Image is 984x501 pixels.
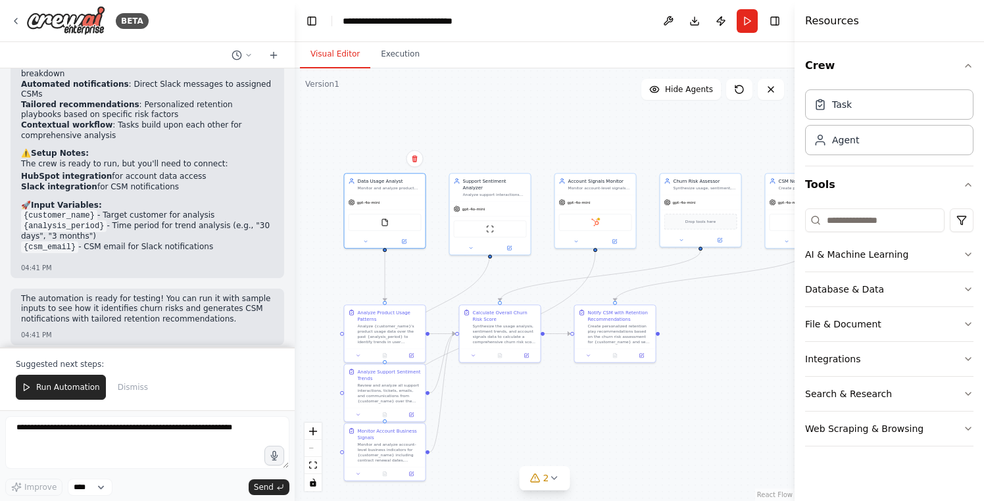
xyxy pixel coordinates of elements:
[486,352,514,360] button: No output available
[21,80,274,100] li: : Direct Slack messages to assigned CSMs
[344,423,426,481] div: Monitor Account Business SignalsMonitor and analyze account-level business indicators for {custom...
[805,272,973,306] button: Database & Data
[21,59,274,79] li: : Comprehensive 1-10 risk assessment with factor breakdown
[400,470,422,478] button: Open in side panel
[805,318,881,331] div: File & Document
[486,225,494,233] img: ScrapeWebsiteTool
[21,294,274,325] p: The automation is ready for testing! You can run it with sample inputs to see how it identifies c...
[21,263,274,273] div: 04:41 PM
[430,331,455,337] g: Edge from c3267b3f-7ce3-406e-a769-d5cbbb5a966a to 2dc2157c-20ea-4201-89a1-222b2c1c03f6
[357,200,380,205] span: gpt-4o-mini
[381,252,388,301] g: Edge from 872ab879-86b5-47c7-804a-c70af162557e to c3267b3f-7ce3-406e-a769-d5cbbb5a966a
[779,185,843,191] div: Create personalized retention recommendations and notify the assigned CSM for {customer_name} wit...
[591,218,599,226] img: HubSpot
[21,120,274,141] li: : Tasks build upon each other for comprehensive analysis
[358,368,422,381] div: Analyze Support Sentiment Trends
[358,427,422,441] div: Monitor Account Business Signals
[31,149,89,158] strong: Setup Notes:
[21,221,274,242] li: - Time period for trend analysis (e.g., "30 days", "3 months")
[371,352,399,360] button: No output available
[344,364,426,422] div: Analyze Support Sentiment TrendsReview and analyze all support interactions, tickets, emails, and...
[832,98,852,111] div: Task
[358,442,422,463] div: Monitor and analyze account-level business indicators for {customer_name} including contract rene...
[568,200,591,205] span: gpt-4o-mini
[601,352,629,360] button: No output available
[779,178,843,184] div: CSM Notification Specialist
[805,203,973,457] div: Tools
[766,12,784,30] button: Hide right sidebar
[305,474,322,491] button: toggle interactivity
[21,149,274,159] h2: ⚠️
[344,304,426,363] div: Analyze Product Usage PatternsAnalyze {customer_name}'s product usage data over the past {analysi...
[805,422,923,435] div: Web Scraping & Browsing
[543,471,549,485] span: 2
[118,382,148,393] span: Dismiss
[554,173,637,249] div: Account Signals MonitorMonitor account-level signals and business indicators for {customer_name} ...
[459,304,541,363] div: Calculate Overall Churn Risk ScoreSynthesize the usage analysis, sentiment trends, and account si...
[21,242,274,252] li: - CSM email for Slack notifications
[805,248,908,261] div: AI & Machine Learning
[21,100,139,109] strong: Tailored recommendations
[491,244,528,252] button: Open in side panel
[449,173,531,255] div: Support Sentiment AnalyzerAnalyze support interactions and customer communications for {customer_...
[358,383,422,404] div: Review and analyze all support interactions, tickets, emails, and communications from {customer_n...
[805,377,973,411] button: Search & Research
[5,479,62,496] button: Improve
[36,382,100,393] span: Run Automation
[430,331,455,396] g: Edge from 9c1cbc9c-e71f-4c63-beac-293990e4985e to 2dc2157c-20ea-4201-89a1-222b2c1c03f6
[674,185,737,191] div: Synthesize usage, sentiment, and account data for {customer_name} to calculate overall churn risk...
[805,412,973,446] button: Web Scraping & Browsing
[305,79,339,89] div: Version 1
[765,173,847,249] div: CSM Notification SpecialistCreate personalized retention recommendations and notify the assigned ...
[21,80,129,89] strong: Automated notifications
[358,309,422,322] div: Analyze Product Usage Patterns
[26,6,105,36] img: Logo
[305,457,322,474] button: fit view
[226,47,258,63] button: Switch to previous chat
[660,173,742,247] div: Churn Risk AssessorSynthesize usage, sentiment, and account data for {customer_name} to calculate...
[473,309,537,322] div: Calculate Overall Churn Risk Score
[358,178,422,184] div: Data Usage Analyst
[21,220,107,232] code: {analysis_period}
[264,446,284,465] button: Click to speak your automation idea
[21,172,274,182] li: for account data access
[701,236,739,244] button: Open in side panel
[630,352,652,360] button: Open in side panel
[381,218,389,226] img: FileReadTool
[805,166,973,203] button: Tools
[778,200,801,205] span: gpt-4o-mini
[381,252,599,419] g: Edge from 2192d105-be41-42b6-9d1e-3d4bf77fb190 to e227e29d-46f1-430f-89d5-9bf5d41e6445
[568,178,632,184] div: Account Signals Monitor
[805,237,973,272] button: AI & Machine Learning
[358,323,422,345] div: Analyze {customer_name}'s product usage data over the past {analysis_period} to identify trends i...
[612,252,809,301] g: Edge from dd52f2aa-37b3-4e5c-9a19-76e9d8d8f62c to e9c8555f-730b-49ba-903e-65a87c01feef
[358,185,422,191] div: Monitor and analyze product usage patterns for {customer_name} to identify declining engagement, ...
[21,210,274,221] li: - Target customer for analysis
[21,201,274,211] h2: 🚀
[21,120,112,130] strong: Contextual workflow
[588,309,652,322] div: Notify CSM with Retention Recommendations
[462,206,485,212] span: gpt-4o-mini
[685,218,716,225] span: Drop tools here
[371,411,399,419] button: No output available
[400,352,422,360] button: Open in side panel
[371,470,399,478] button: No output available
[406,150,424,167] button: Delete node
[344,173,426,249] div: Data Usage AnalystMonitor and analyze product usage patterns for {customer_name} to identify decl...
[31,201,102,210] strong: Input Variables:
[673,200,696,205] span: gpt-4o-mini
[545,331,570,337] g: Edge from 2dc2157c-20ea-4201-89a1-222b2c1c03f6 to e9c8555f-730b-49ba-903e-65a87c01feef
[111,375,155,400] button: Dismiss
[263,47,284,63] button: Start a new chat
[757,491,793,498] a: React Flow attribution
[24,482,57,492] span: Improve
[832,133,859,147] div: Agent
[303,12,321,30] button: Hide left sidebar
[381,252,493,360] g: Edge from 3214d70a-a9f5-4eec-a98c-8b28ca4afc35 to 9c1cbc9c-e71f-4c63-beac-293990e4985e
[463,178,527,191] div: Support Sentiment Analyzer
[21,182,274,193] li: for CSM notifications
[520,466,570,490] button: 2
[254,482,274,492] span: Send
[674,178,737,184] div: Churn Risk Assessor
[116,13,149,29] div: BETA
